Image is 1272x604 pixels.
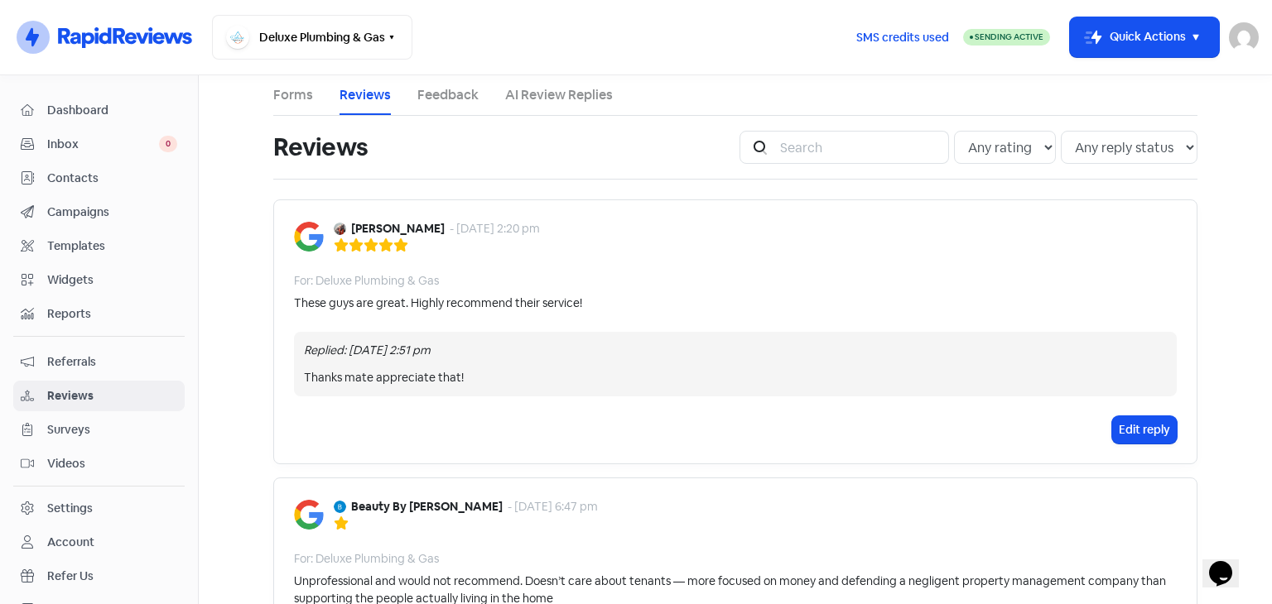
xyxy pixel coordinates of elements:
span: Sending Active [975,31,1043,42]
a: Referrals [13,347,185,377]
iframe: chat widget [1202,538,1255,587]
span: Campaigns [47,204,177,221]
a: Videos [13,448,185,479]
span: Reviews [47,387,177,405]
img: Avatar [334,501,346,513]
div: These guys are great. Highly recommend their service! [294,295,582,312]
div: Account [47,534,94,551]
button: Quick Actions [1070,17,1219,57]
div: - [DATE] 6:47 pm [508,498,598,515]
span: Referrals [47,353,177,371]
a: Surveys [13,415,185,445]
div: For: Deluxe Plumbing & Gas [294,272,439,290]
a: Reports [13,299,185,329]
button: Deluxe Plumbing & Gas [212,15,412,60]
a: Contacts [13,163,185,194]
a: Dashboard [13,95,185,126]
a: Forms [273,85,313,105]
span: 0 [159,136,177,152]
div: For: Deluxe Plumbing & Gas [294,550,439,568]
a: Inbox 0 [13,129,185,160]
a: SMS credits used [842,27,963,45]
a: Reviews [13,381,185,411]
a: Campaigns [13,197,185,228]
a: Settings [13,493,185,524]
span: Refer Us [47,568,177,585]
span: Contacts [47,170,177,187]
div: Settings [47,500,93,517]
a: Templates [13,231,185,261]
span: Dashboard [47,102,177,119]
img: Avatar [334,223,346,235]
a: Reviews [340,85,391,105]
span: Videos [47,455,177,472]
a: Feedback [417,85,479,105]
input: Search [770,131,949,164]
b: Beauty By [PERSON_NAME] [351,498,503,515]
h1: Reviews [273,121,368,174]
span: Widgets [47,271,177,289]
img: User [1229,22,1259,52]
img: Image [294,500,324,530]
button: Edit reply [1112,416,1177,443]
div: - [DATE] 2:20 pm [450,220,540,237]
a: Account [13,527,185,558]
span: SMS credits used [856,29,949,46]
span: Surveys [47,421,177,439]
a: Widgets [13,265,185,295]
span: Reports [47,305,177,323]
a: AI Review Replies [505,85,613,105]
b: [PERSON_NAME] [351,220,445,237]
a: Sending Active [963,27,1050,47]
i: Replied: [DATE] 2:51 pm [304,343,431,357]
img: Image [294,222,324,252]
div: Thanks mate appreciate that! [304,369,1167,386]
a: Refer Us [13,561,185,592]
span: Templates [47,237,177,255]
span: Inbox [47,136,159,153]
